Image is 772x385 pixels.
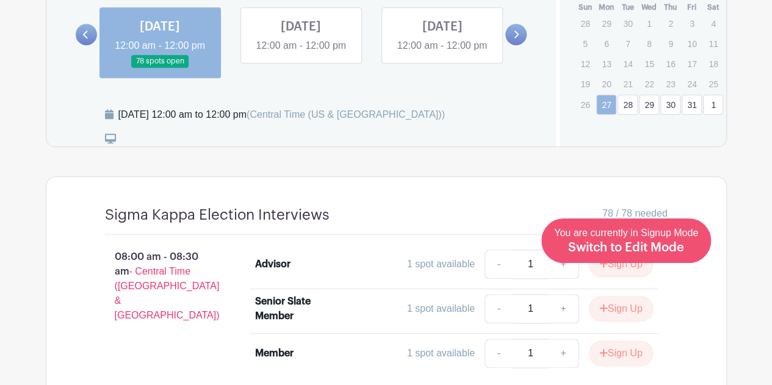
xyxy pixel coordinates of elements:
p: 1 [639,14,659,33]
p: 19 [575,74,595,93]
span: Switch to Edit Mode [568,242,684,254]
div: Member [255,346,294,361]
p: 28 [575,14,595,33]
p: 9 [660,34,680,53]
th: Sat [702,1,724,13]
p: 25 [703,74,723,93]
a: 29 [639,95,659,115]
p: 11 [703,34,723,53]
th: Mon [596,1,617,13]
h4: Sigma Kappa Election Interviews [105,206,330,224]
a: - [485,339,513,368]
p: 08:00 am - 08:30 am [85,245,236,328]
span: (Central Time (US & [GEOGRAPHIC_DATA])) [247,109,445,120]
button: Sign Up [589,251,653,277]
p: 6 [596,34,616,53]
div: 1 spot available [407,346,475,361]
p: 3 [682,14,702,33]
button: Sign Up [589,296,653,322]
a: + [548,250,579,279]
p: 8 [639,34,659,53]
p: 22 [639,74,659,93]
button: Sign Up [589,340,653,366]
p: 23 [660,74,680,93]
a: 27 [596,95,616,115]
p: 5 [575,34,595,53]
p: 12 [575,54,595,73]
p: 4 [703,14,723,33]
p: 18 [703,54,723,73]
div: [DATE] 12:00 am to 12:00 pm [118,107,445,122]
th: Thu [660,1,681,13]
a: 31 [682,95,702,115]
a: - [485,294,513,323]
th: Sun [574,1,596,13]
a: + [548,294,579,323]
div: Senior Slate Member [255,294,340,323]
p: 21 [618,74,638,93]
a: 30 [660,95,680,115]
a: + [548,339,579,368]
div: Advisor [255,257,290,272]
p: 10 [682,34,702,53]
span: - Central Time ([GEOGRAPHIC_DATA] & [GEOGRAPHIC_DATA]) [115,266,220,320]
p: 15 [639,54,659,73]
div: 1 spot available [407,301,475,316]
th: Wed [638,1,660,13]
a: - [485,250,513,279]
a: 1 [703,95,723,115]
p: 14 [618,54,638,73]
p: 30 [618,14,638,33]
p: 7 [618,34,638,53]
div: 1 spot available [407,257,475,272]
p: 16 [660,54,680,73]
span: 78 / 78 needed [602,206,668,221]
p: 13 [596,54,616,73]
p: 26 [575,95,595,114]
th: Fri [681,1,702,13]
p: 20 [596,74,616,93]
th: Tue [617,1,638,13]
a: 28 [618,95,638,115]
p: 29 [596,14,616,33]
p: 24 [682,74,702,93]
p: 17 [682,54,702,73]
a: You are currently in Signup Mode Switch to Edit Mode [541,218,711,263]
span: You are currently in Signup Mode [554,228,698,253]
p: 2 [660,14,680,33]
